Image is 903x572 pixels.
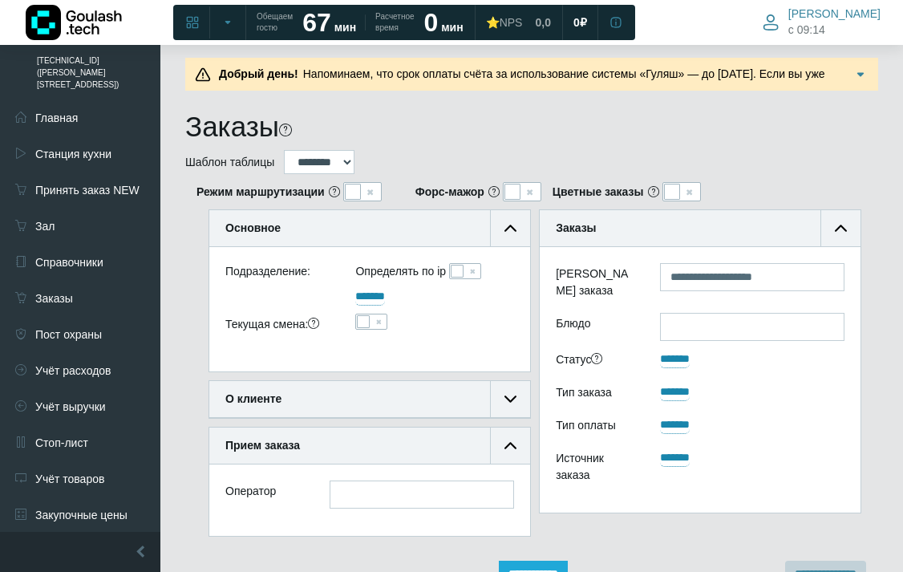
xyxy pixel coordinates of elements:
[788,22,825,39] span: c 09:14
[196,184,325,201] b: Режим маршрутизации
[564,8,597,37] a: 0 ₽
[476,8,561,37] a: ⭐NPS 0,0
[195,67,211,83] img: Предупреждение
[544,415,648,440] div: Тип оплаты
[375,11,414,34] span: Расчетное время
[852,67,869,83] img: Подробнее
[556,221,596,234] b: Заказы
[213,263,343,286] div: Подразделение:
[835,222,847,234] img: collapse
[213,314,343,339] div: Текущая смена:
[535,15,550,30] span: 0,0
[225,483,276,500] label: Оператор
[219,67,298,80] b: Добрый день!
[486,15,523,30] div: ⭐
[580,15,587,30] span: ₽
[788,6,881,21] span: [PERSON_NAME]
[214,67,825,114] span: Напоминаем, что срок оплаты счёта за использование системы «Гуляш» — до [DATE]. Если вы уже произ...
[553,184,644,201] b: Цветные заказы
[26,5,122,40] img: Логотип компании Goulash.tech
[504,222,516,234] img: collapse
[500,16,523,29] span: NPS
[544,263,648,305] label: [PERSON_NAME] заказа
[544,349,648,374] div: Статус
[424,8,439,37] strong: 0
[753,3,890,41] button: [PERSON_NAME] c 09:14
[573,15,580,30] span: 0
[225,221,281,234] b: Основное
[185,154,274,171] label: Шаблон таблицы
[334,21,356,34] span: мин
[544,313,648,341] label: Блюдо
[544,382,648,407] div: Тип заказа
[544,448,648,489] div: Источник заказа
[185,110,279,144] h1: Заказы
[225,439,300,452] b: Прием заказа
[504,440,516,452] img: collapse
[441,21,463,34] span: мин
[225,392,281,405] b: О клиенте
[415,184,484,201] b: Форс-мажор
[257,11,293,34] span: Обещаем гостю
[247,8,473,37] a: Обещаем гостю 67 мин Расчетное время 0 мин
[504,393,516,405] img: collapse
[355,263,446,280] label: Определять по ip
[302,8,331,37] strong: 67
